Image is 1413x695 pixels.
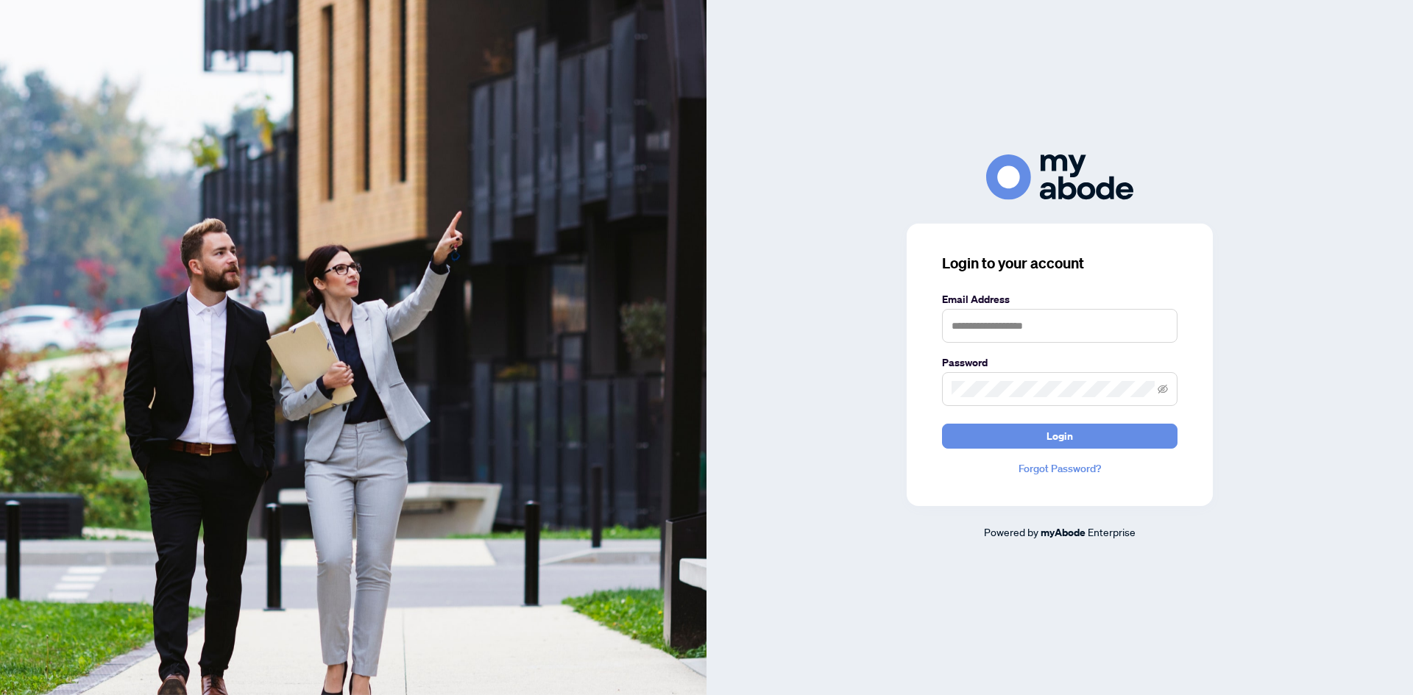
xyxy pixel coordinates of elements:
span: eye-invisible [1158,384,1168,394]
label: Email Address [942,291,1177,307]
span: Enterprise [1088,525,1136,538]
a: myAbode [1041,524,1086,541]
img: ma-logo [986,154,1133,199]
a: Forgot Password? [942,460,1177,477]
span: Login [1047,424,1073,448]
h3: Login to your account [942,253,1177,274]
span: Powered by [984,525,1038,538]
label: Password [942,354,1177,371]
button: Login [942,424,1177,449]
